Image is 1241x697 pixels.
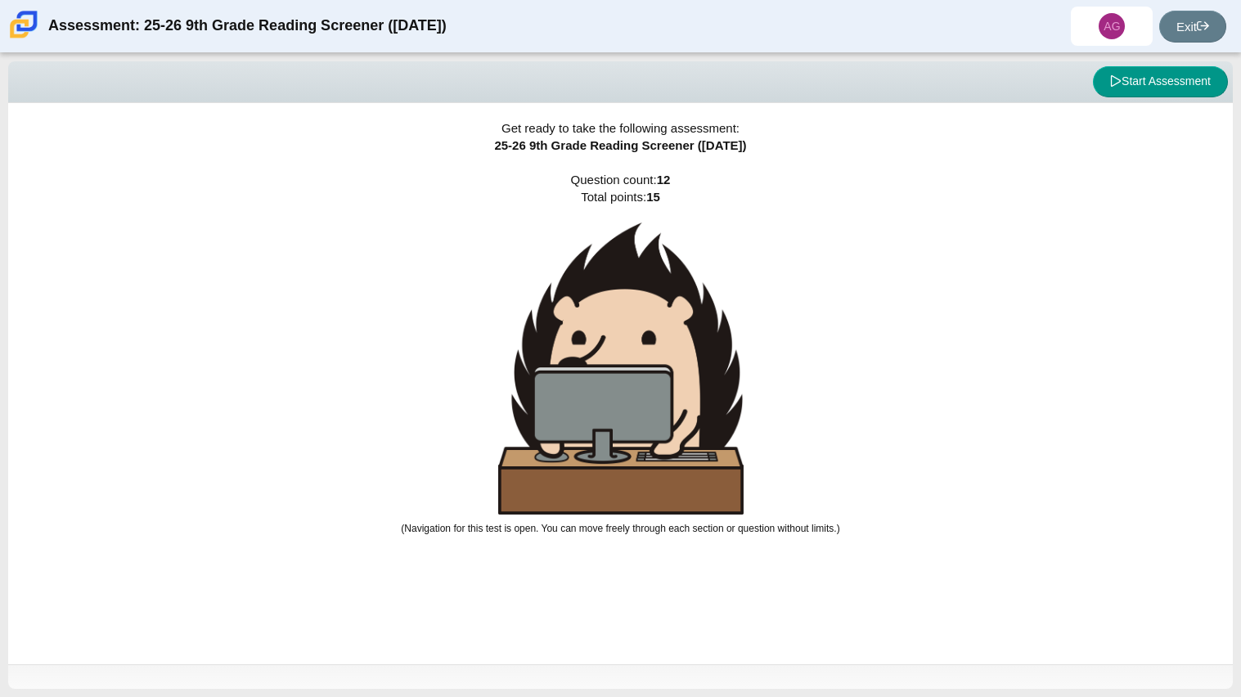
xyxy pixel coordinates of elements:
button: Start Assessment [1093,66,1228,97]
small: (Navigation for this test is open. You can move freely through each section or question without l... [401,523,839,534]
a: Carmen School of Science & Technology [7,30,41,44]
span: AG [1104,20,1120,32]
span: 25-26 9th Grade Reading Screener ([DATE]) [494,138,746,152]
img: hedgehog-behind-computer-large.png [498,223,744,515]
span: Get ready to take the following assessment: [501,121,740,135]
b: 15 [646,190,660,204]
img: Carmen School of Science & Technology [7,7,41,42]
a: Exit [1159,11,1226,43]
span: Question count: Total points: [401,173,839,534]
b: 12 [657,173,671,187]
div: Assessment: 25-26 9th Grade Reading Screener ([DATE]) [48,7,447,46]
